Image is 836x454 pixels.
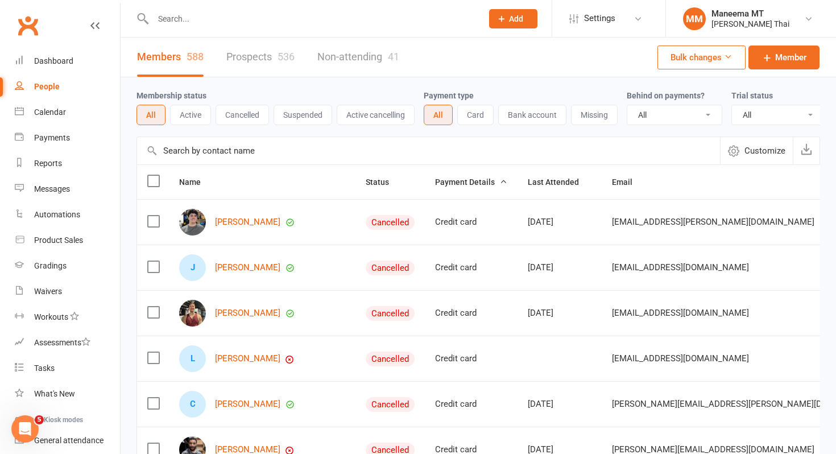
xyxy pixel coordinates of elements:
[179,391,206,418] div: C
[215,399,280,409] a: [PERSON_NAME]
[136,105,165,125] button: All
[34,184,70,193] div: Messages
[34,389,75,398] div: What's New
[274,105,332,125] button: Suspended
[317,38,399,77] a: Non-attending41
[435,354,507,364] div: Credit card
[34,261,67,270] div: Gradings
[683,7,706,30] div: MM
[435,399,507,409] div: Credit card
[226,38,295,77] a: Prospects536
[15,151,120,176] a: Reports
[215,263,280,273] a: [PERSON_NAME]
[528,175,591,189] button: Last Attended
[179,178,213,187] span: Name
[366,261,415,275] div: Cancelled
[489,9,537,28] button: Add
[278,51,295,63] div: 536
[627,91,705,100] label: Behind on payments?
[612,257,749,278] span: [EMAIL_ADDRESS][DOMAIN_NAME]
[435,263,507,273] div: Credit card
[15,330,120,356] a: Assessments
[424,91,474,100] label: Payment type
[15,202,120,228] a: Automations
[34,436,104,445] div: General attendance
[748,46,820,69] a: Member
[15,381,120,407] a: What's New
[15,356,120,381] a: Tasks
[720,137,793,164] button: Customize
[337,105,415,125] button: Active cancelling
[731,91,773,100] label: Trial status
[179,345,206,372] div: L
[571,105,618,125] button: Missing
[34,159,62,168] div: Reports
[34,338,90,347] div: Assessments
[528,399,591,409] div: [DATE]
[34,364,55,373] div: Tasks
[424,105,453,125] button: All
[187,51,204,63] div: 588
[179,254,206,281] div: J
[15,253,120,279] a: Gradings
[612,348,749,369] span: [EMAIL_ADDRESS][DOMAIN_NAME]
[435,178,507,187] span: Payment Details
[366,397,415,412] div: Cancelled
[657,46,746,69] button: Bulk changes
[215,308,280,318] a: [PERSON_NAME]
[711,19,789,29] div: [PERSON_NAME] Thai
[457,105,494,125] button: Card
[612,178,645,187] span: Email
[35,415,44,424] span: 5
[15,125,120,151] a: Payments
[366,215,415,230] div: Cancelled
[775,51,806,64] span: Member
[137,137,720,164] input: Search by contact name
[34,312,68,321] div: Workouts
[435,217,507,227] div: Credit card
[15,74,120,100] a: People
[366,178,402,187] span: Status
[435,308,507,318] div: Credit card
[612,302,749,324] span: [EMAIL_ADDRESS][DOMAIN_NAME]
[34,133,70,142] div: Payments
[366,175,402,189] button: Status
[150,11,474,27] input: Search...
[584,6,615,31] span: Settings
[15,279,120,304] a: Waivers
[15,428,120,453] a: General attendance kiosk mode
[15,228,120,253] a: Product Sales
[612,175,645,189] button: Email
[215,217,280,227] a: [PERSON_NAME]
[498,105,566,125] button: Bank account
[366,352,415,366] div: Cancelled
[136,91,206,100] label: Membership status
[528,308,591,318] div: [DATE]
[509,14,523,23] span: Add
[388,51,399,63] div: 41
[179,175,213,189] button: Name
[528,178,591,187] span: Last Attended
[15,176,120,202] a: Messages
[34,82,60,91] div: People
[14,11,42,40] a: Clubworx
[170,105,211,125] button: Active
[744,144,785,158] span: Customize
[435,175,507,189] button: Payment Details
[34,56,73,65] div: Dashboard
[612,211,814,233] span: [EMAIL_ADDRESS][PERSON_NAME][DOMAIN_NAME]
[528,263,591,273] div: [DATE]
[15,100,120,125] a: Calendar
[11,415,39,443] iframe: Intercom live chat
[711,9,789,19] div: Maneema MT
[34,210,80,219] div: Automations
[366,306,415,321] div: Cancelled
[215,354,280,364] a: [PERSON_NAME]
[216,105,269,125] button: Cancelled
[34,108,66,117] div: Calendar
[34,236,83,245] div: Product Sales
[137,38,204,77] a: Members588
[528,217,591,227] div: [DATE]
[34,287,62,296] div: Waivers
[15,48,120,74] a: Dashboard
